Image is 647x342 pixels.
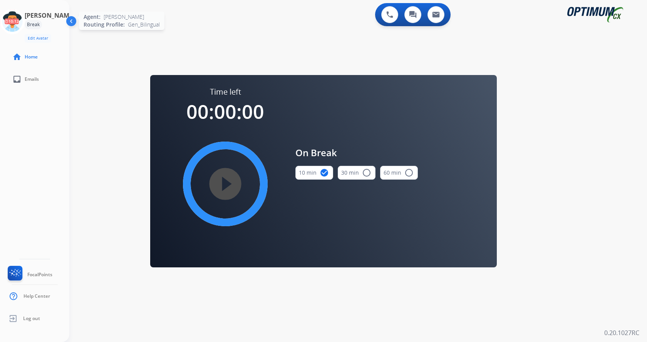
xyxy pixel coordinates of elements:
[338,166,375,180] button: 30 min
[25,76,39,82] span: Emails
[25,54,38,60] span: Home
[320,168,329,177] mat-icon: check_circle
[6,266,52,284] a: FocalPoints
[221,179,230,189] mat-icon: play_circle_filled
[84,13,101,21] span: Agent:
[23,293,50,299] span: Help Center
[25,11,75,20] h3: [PERSON_NAME]
[27,272,52,278] span: FocalPoints
[295,146,418,160] span: On Break
[295,166,333,180] button: 10 min
[128,21,160,28] span: Gen_Bilingual
[25,20,42,29] div: Break
[210,87,241,97] span: Time left
[84,21,125,28] span: Routing Profile:
[186,98,264,125] span: 00:00:00
[380,166,418,180] button: 60 min
[604,328,639,337] p: 0.20.1027RC
[25,34,51,43] button: Edit Avatar
[12,75,22,84] mat-icon: inbox
[404,168,414,177] mat-icon: radio_button_unchecked
[12,52,22,62] mat-icon: home
[362,168,371,177] mat-icon: radio_button_unchecked
[23,315,40,322] span: Log out
[104,13,144,21] span: [PERSON_NAME]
